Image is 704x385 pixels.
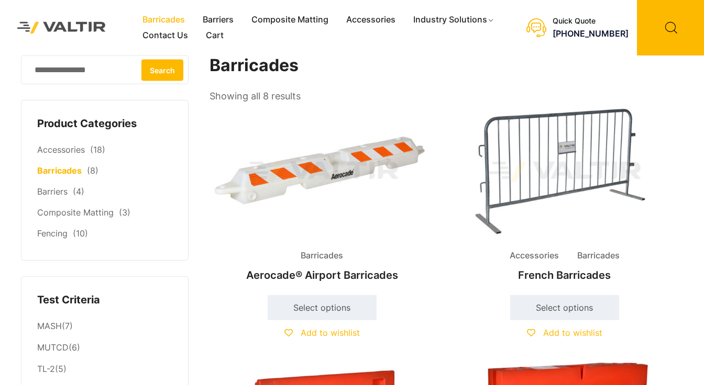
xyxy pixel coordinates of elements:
[452,105,677,287] a: Accessories BarricadesFrench Barricades
[543,327,602,338] span: Add to wishlist
[553,17,629,26] div: Quick Quote
[90,144,105,155] span: (18)
[194,12,243,28] a: Barriers
[37,321,62,331] a: MASH
[337,12,404,28] a: Accessories
[37,186,68,197] a: Barriers
[37,292,172,308] h4: Test Criteria
[37,359,172,380] li: (5)
[87,165,98,176] span: (8)
[301,327,360,338] span: Add to wishlist
[293,248,351,264] span: Barricades
[210,55,678,76] h1: Barricades
[37,337,172,359] li: (6)
[404,12,503,28] a: Industry Solutions
[284,327,360,338] a: Add to wishlist
[210,105,434,287] a: BarricadesAerocade® Airport Barricades
[37,342,69,353] a: MUTCD
[119,207,130,218] span: (3)
[37,116,172,132] h4: Product Categories
[141,59,183,81] button: Search
[37,207,114,218] a: Composite Matting
[268,295,377,320] a: Select options for “Aerocade® Airport Barricades”
[569,248,628,264] span: Barricades
[502,248,567,264] span: Accessories
[210,87,301,105] p: Showing all 8 results
[527,327,602,338] a: Add to wishlist
[553,28,629,39] a: [PHONE_NUMBER]
[37,228,68,239] a: Fencing
[510,295,619,320] a: Select options for “French Barricades”
[134,28,197,43] a: Contact Us
[452,264,677,287] h2: French Barricades
[37,364,55,374] a: TL-2
[37,144,85,155] a: Accessories
[243,12,337,28] a: Composite Matting
[210,264,434,287] h2: Aerocade® Airport Barricades
[73,186,84,197] span: (4)
[8,13,115,43] img: Valtir Rentals
[37,165,82,176] a: Barricades
[37,315,172,337] li: (7)
[73,228,88,239] span: (10)
[197,28,233,43] a: Cart
[134,12,194,28] a: Barricades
